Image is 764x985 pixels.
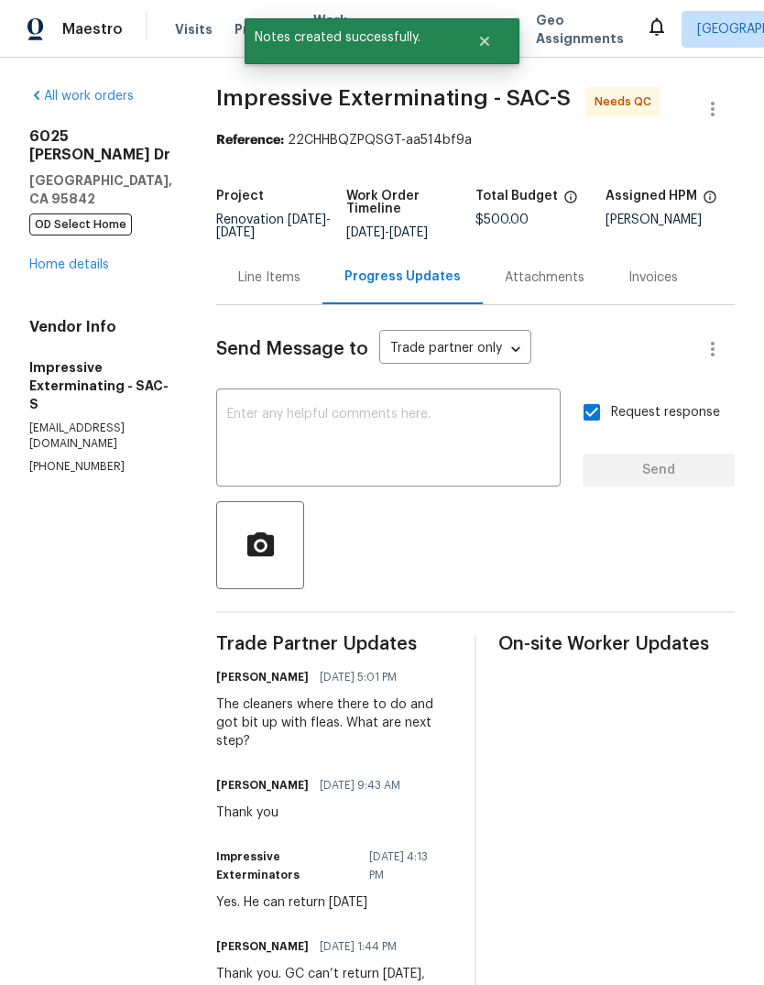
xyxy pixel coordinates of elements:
[29,213,132,235] span: OD Select Home
[628,268,678,287] div: Invoices
[238,268,300,287] div: Line Items
[216,213,331,239] span: -
[344,268,461,286] div: Progress Updates
[320,776,400,794] span: [DATE] 9:43 AM
[454,23,515,60] button: Close
[389,226,428,239] span: [DATE]
[346,226,385,239] span: [DATE]
[346,226,428,239] span: -
[175,20,213,38] span: Visits
[216,848,358,884] h6: Impressive Exterminators
[216,776,309,794] h6: [PERSON_NAME]
[29,258,109,271] a: Home details
[320,668,397,686] span: [DATE] 5:01 PM
[235,20,291,38] span: Projects
[498,635,735,653] span: On-site Worker Updates
[29,358,172,413] h5: Impressive Exterminating - SAC-S
[313,11,360,48] span: Work Orders
[288,213,326,226] span: [DATE]
[216,131,735,149] div: 22CHHBQZPQSGT-aa514bf9a
[346,190,476,215] h5: Work Order Timeline
[606,190,697,202] h5: Assigned HPM
[29,90,134,103] a: All work orders
[29,421,172,452] p: [EMAIL_ADDRESS][DOMAIN_NAME]
[245,18,454,57] span: Notes created successfully.
[216,87,571,109] span: Impressive Exterminating - SAC-S
[475,213,529,226] span: $500.00
[62,20,123,38] span: Maestro
[216,134,284,147] b: Reference:
[379,334,531,365] div: Trade partner only
[29,318,172,336] h4: Vendor Info
[606,213,736,226] div: [PERSON_NAME]
[611,403,720,422] span: Request response
[29,459,172,475] p: [PHONE_NUMBER]
[29,127,172,164] h2: 6025 [PERSON_NAME] Dr
[216,695,453,750] div: The cleaners where there to do and got bit up with fleas. What are next step?
[216,635,453,653] span: Trade Partner Updates
[216,340,368,358] span: Send Message to
[216,893,453,912] div: Yes. He can return [DATE]
[703,190,717,213] span: The hpm assigned to this work order.
[216,804,411,822] div: Thank you
[216,226,255,239] span: [DATE]
[369,848,442,884] span: [DATE] 4:13 PM
[563,190,578,213] span: The total cost of line items that have been proposed by Opendoor. This sum includes line items th...
[29,171,172,208] h5: [GEOGRAPHIC_DATA], CA 95842
[536,11,624,48] span: Geo Assignments
[320,937,397,956] span: [DATE] 1:44 PM
[216,937,309,956] h6: [PERSON_NAME]
[216,213,331,239] span: Renovation
[595,93,659,111] span: Needs QC
[216,668,309,686] h6: [PERSON_NAME]
[475,190,558,202] h5: Total Budget
[216,190,264,202] h5: Project
[505,268,584,287] div: Attachments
